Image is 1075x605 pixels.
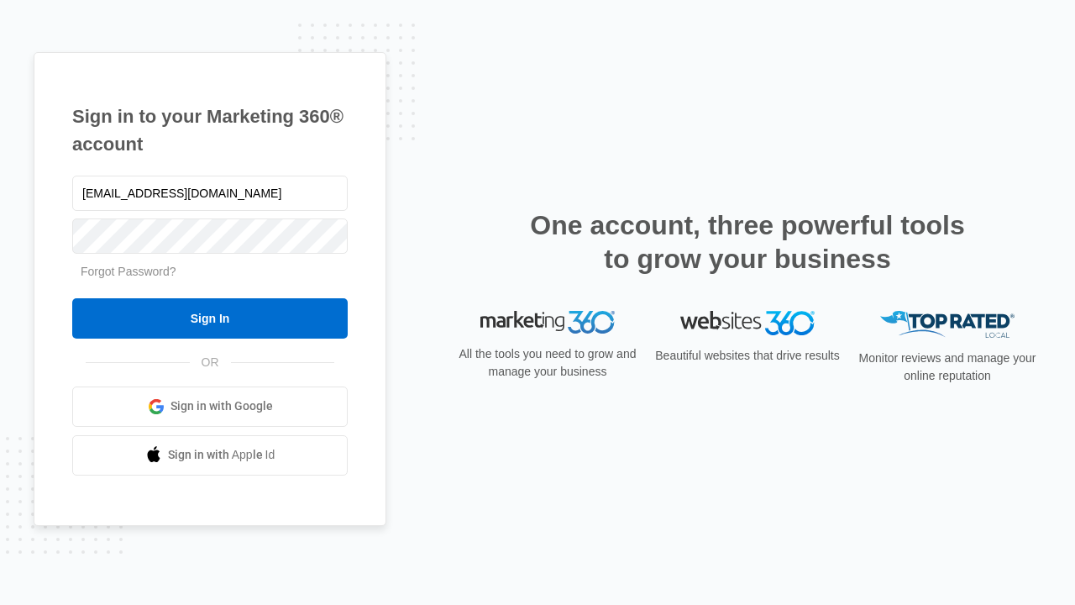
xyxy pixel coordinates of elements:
[190,354,231,371] span: OR
[72,103,348,158] h1: Sign in to your Marketing 360® account
[853,350,1041,385] p: Monitor reviews and manage your online reputation
[525,208,970,276] h2: One account, three powerful tools to grow your business
[168,446,275,464] span: Sign in with Apple Id
[454,345,642,381] p: All the tools you need to grow and manage your business
[72,387,348,427] a: Sign in with Google
[880,311,1015,339] img: Top Rated Local
[72,435,348,476] a: Sign in with Apple Id
[680,311,815,335] img: Websites 360
[170,397,273,415] span: Sign in with Google
[81,265,176,278] a: Forgot Password?
[72,176,348,211] input: Email
[72,298,348,339] input: Sign In
[653,347,842,365] p: Beautiful websites that drive results
[480,311,615,334] img: Marketing 360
